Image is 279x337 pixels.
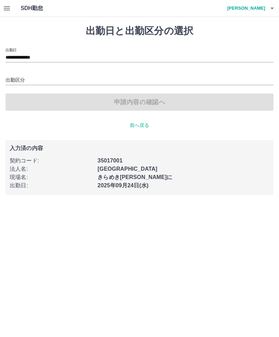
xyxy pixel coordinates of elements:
p: 前へ戻る [6,122,273,129]
b: きらめき[PERSON_NAME]に [97,174,172,180]
p: 契約コード : [10,157,93,165]
p: 入力済の内容 [10,146,269,151]
p: 法人名 : [10,165,93,173]
label: 出勤日 [6,47,17,52]
p: 現場名 : [10,173,93,181]
b: [GEOGRAPHIC_DATA] [97,166,157,172]
b: 35017001 [97,158,122,163]
h1: 出勤日と出勤区分の選択 [6,25,273,37]
p: 出勤日 : [10,181,93,190]
b: 2025年09月24日(水) [97,182,148,188]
